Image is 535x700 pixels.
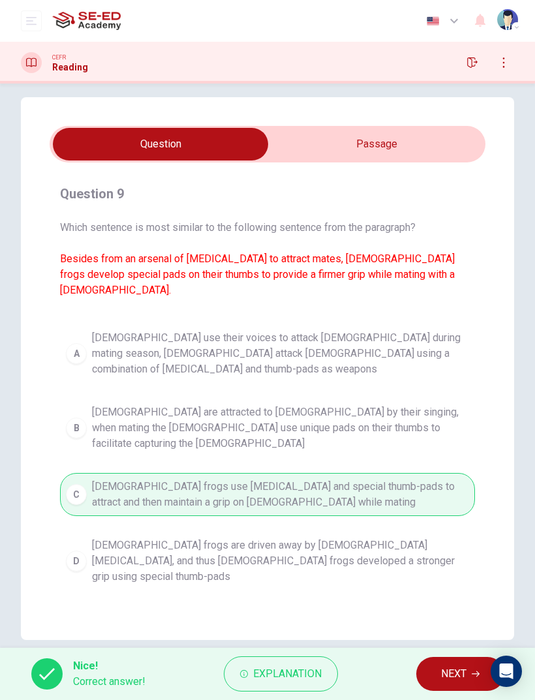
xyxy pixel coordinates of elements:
img: SE-ED Academy logo [52,8,121,34]
span: NEXT [441,665,466,683]
button: open mobile menu [21,10,42,31]
button: Explanation [224,656,338,692]
span: Correct answer! [73,674,145,690]
span: Explanation [253,665,322,683]
h1: Reading [52,62,88,72]
h4: Question 9 [60,183,475,204]
span: Nice! [73,658,145,674]
button: NEXT [416,657,504,691]
div: Open Intercom Messenger [491,656,522,687]
img: Profile picture [497,9,518,30]
span: Which sentence is most similar to the following sentence from the paragraph? [60,220,475,298]
span: CEFR [52,53,66,62]
font: Besides from an arsenal of [MEDICAL_DATA] to attract mates, [DEMOGRAPHIC_DATA] frogs develop spec... [60,252,455,296]
img: en [425,16,441,26]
